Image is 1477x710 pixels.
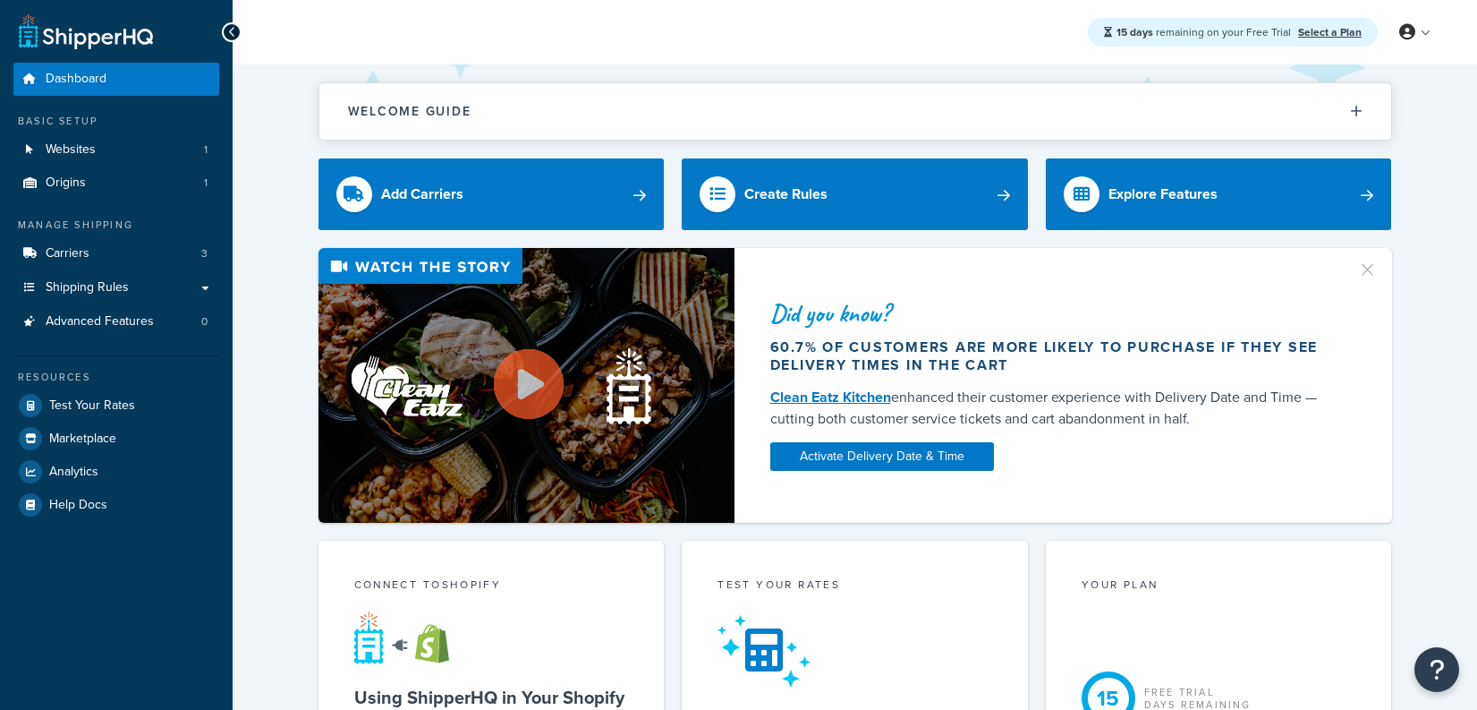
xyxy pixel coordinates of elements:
a: Create Rules [682,158,1028,230]
a: Marketplace [13,423,219,455]
div: Connect to Shopify [354,577,629,597]
span: Origins [46,175,86,191]
li: Websites [13,133,219,167]
a: Add Carriers [318,158,665,230]
div: Basic Setup [13,114,219,129]
a: Analytics [13,456,219,488]
h2: Welcome Guide [348,105,471,118]
div: Manage Shipping [13,218,219,233]
span: Marketplace [49,432,116,447]
div: Create Rules [744,182,828,207]
li: Advanced Features [13,305,219,338]
span: 3 [201,246,208,261]
div: Did you know? [770,301,1336,326]
a: Help Docs [13,489,219,521]
span: Analytics [49,465,98,480]
strong: 15 days [1116,24,1153,40]
div: Explore Features [1108,182,1218,207]
a: Shipping Rules [13,271,219,304]
a: Advanced Features0 [13,305,219,338]
a: Websites1 [13,133,219,167]
a: Select a Plan [1298,24,1362,40]
div: 60.7% of customers are more likely to purchase if they see delivery times in the cart [770,338,1336,374]
a: Dashboard [13,63,219,96]
span: 1 [204,175,208,191]
a: Test Your Rates [13,389,219,422]
img: connect-shq-shopify-9b9a8c5a.svg [354,611,466,664]
li: Origins [13,167,219,200]
a: Activate Delivery Date & Time [770,442,994,471]
div: Your Plan [1082,577,1356,597]
a: Clean Eatz Kitchen [770,387,891,407]
span: Help Docs [49,498,107,513]
span: Advanced Features [46,314,154,329]
button: Open Resource Center [1414,647,1459,692]
span: 0 [201,314,208,329]
a: Origins1 [13,167,219,200]
li: Carriers [13,237,219,270]
div: Resources [13,370,219,385]
span: Dashboard [46,72,106,87]
div: enhanced their customer experience with Delivery Date and Time — cutting both customer service ti... [770,387,1336,430]
div: Add Carriers [381,182,463,207]
span: 1 [204,142,208,158]
button: Welcome Guide [319,83,1391,140]
span: Test Your Rates [49,398,135,414]
span: Shipping Rules [46,280,129,295]
span: remaining on your Free Trial [1116,24,1294,40]
div: Test your rates [717,577,992,597]
span: Websites [46,142,96,158]
a: Carriers3 [13,237,219,270]
a: Explore Features [1046,158,1392,230]
span: Carriers [46,246,89,261]
img: Video thumbnail [318,248,734,523]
